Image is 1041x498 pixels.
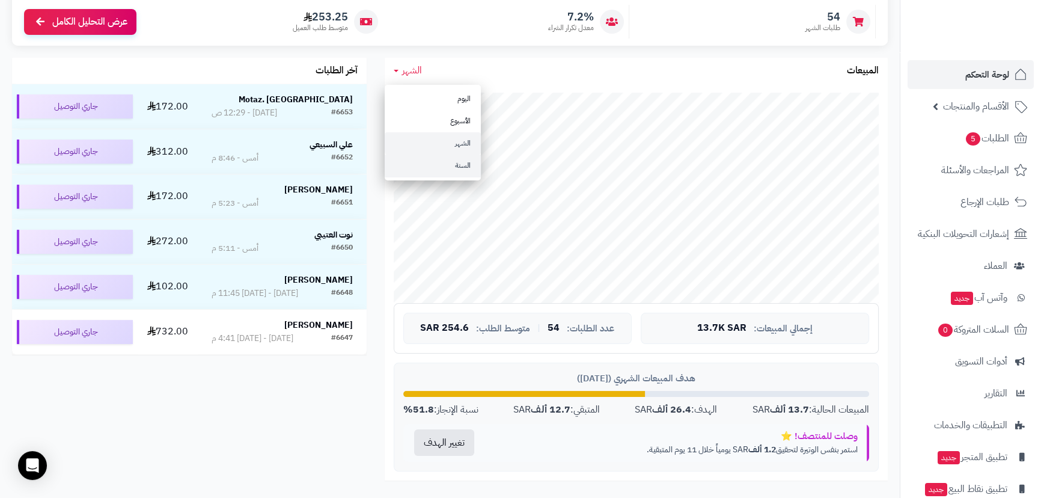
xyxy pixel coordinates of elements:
[548,323,560,334] span: 54
[918,226,1009,242] span: إشعارات التحويلات البنكية
[138,310,198,354] td: 732.00
[17,275,133,299] div: جاري التوصيل
[331,333,353,345] div: #6647
[52,15,127,29] span: عرض التحليل الكامل
[310,138,353,151] strong: علي السبيعي
[331,242,353,254] div: #6650
[331,107,353,119] div: #6653
[847,66,879,76] h3: المبيعات
[748,443,776,456] strong: 1.2 ألف
[403,372,869,385] div: هدف المبيعات الشهري ([DATE])
[908,347,1034,376] a: أدوات التسويق
[385,155,481,177] a: السنة
[331,152,353,164] div: #6652
[494,444,858,456] p: استمر بنفس الوتيرة لتحقيق SAR يومياً خلال 11 يوم المتبقية.
[17,94,133,118] div: جاري التوصيل
[138,174,198,219] td: 172.00
[385,88,481,110] a: اليوم
[908,443,1034,472] a: تطبيق المتجرجديد
[17,140,133,164] div: جاري التوصيل
[284,183,353,196] strong: [PERSON_NAME]
[414,429,474,456] button: تغيير الهدف
[537,324,540,333] span: |
[494,430,858,443] div: وصلت للمنتصف! ⭐
[652,402,691,417] strong: 26.4 ألف
[985,385,1007,402] span: التقارير
[314,229,353,241] strong: نوت العتيبي
[567,324,614,334] span: عدد الطلبات:
[908,60,1034,89] a: لوحة التحكم
[402,63,422,78] span: الشهر
[753,403,869,417] div: المبيعات الحالية: SAR
[239,93,353,106] strong: Motaz. [GEOGRAPHIC_DATA]
[697,323,746,334] span: 13.7K SAR
[212,242,258,254] div: أمس - 5:11 م
[212,287,298,300] div: [DATE] - [DATE] 11:45 م
[138,84,198,129] td: 172.00
[331,287,353,300] div: #6648
[984,257,1007,274] span: العملاء
[548,10,594,23] span: 7.2%
[385,132,481,155] a: الشهر
[908,283,1034,312] a: وآتس آبجديد
[908,124,1034,153] a: الطلبات5
[770,402,809,417] strong: 13.7 ألف
[805,23,840,33] span: طلبات الشهر
[403,403,478,417] div: نسبة الإنجاز:
[403,402,434,417] strong: 51.8%
[284,319,353,331] strong: [PERSON_NAME]
[908,379,1034,408] a: التقارير
[212,333,293,345] div: [DATE] - [DATE] 4:41 م
[960,194,1009,211] span: طلبات الإرجاع
[908,220,1034,248] a: إشعارات التحويلات البنكية
[531,402,570,417] strong: 12.7 ألف
[138,265,198,309] td: 102.00
[635,403,717,417] div: الهدف: SAR
[316,66,358,76] h3: آخر الطلبات
[476,324,530,334] span: متوسط الطلب:
[293,23,348,33] span: متوسط طلب العميل
[908,188,1034,217] a: طلبات الإرجاع
[938,451,960,464] span: جديد
[212,107,277,119] div: [DATE] - 12:29 ص
[293,10,348,23] span: 253.25
[938,324,953,337] span: 0
[17,230,133,254] div: جاري التوصيل
[394,64,422,78] a: الشهر
[959,29,1030,55] img: logo-2.png
[548,23,594,33] span: معدل تكرار الشراء
[965,66,1009,83] span: لوحة التحكم
[284,274,353,286] strong: [PERSON_NAME]
[924,481,1007,497] span: تطبيق نقاط البيع
[24,9,136,35] a: عرض التحليل الكامل
[138,220,198,264] td: 272.00
[908,251,1034,280] a: العملاء
[331,197,353,209] div: #6651
[934,417,1007,434] span: التطبيقات والخدمات
[965,130,1009,147] span: الطلبات
[943,98,1009,115] span: الأقسام والمنتجات
[908,315,1034,344] a: السلات المتروكة0
[754,324,813,334] span: إجمالي المبيعات:
[138,129,198,174] td: 312.00
[17,320,133,344] div: جاري التوصيل
[966,132,980,146] span: 5
[805,10,840,23] span: 54
[925,483,947,496] span: جديد
[17,185,133,209] div: جاري التوصيل
[941,162,1009,179] span: المراجعات والأسئلة
[18,451,47,480] div: Open Intercom Messenger
[385,110,481,132] a: الأسبوع
[513,403,599,417] div: المتبقي: SAR
[950,289,1007,306] span: وآتس آب
[212,197,258,209] div: أمس - 5:23 م
[420,323,469,334] span: 254.6 SAR
[908,411,1034,440] a: التطبيقات والخدمات
[908,156,1034,185] a: المراجعات والأسئلة
[955,353,1007,370] span: أدوات التسويق
[951,292,973,305] span: جديد
[937,321,1009,338] span: السلات المتروكة
[936,449,1007,466] span: تطبيق المتجر
[212,152,258,164] div: أمس - 8:46 م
